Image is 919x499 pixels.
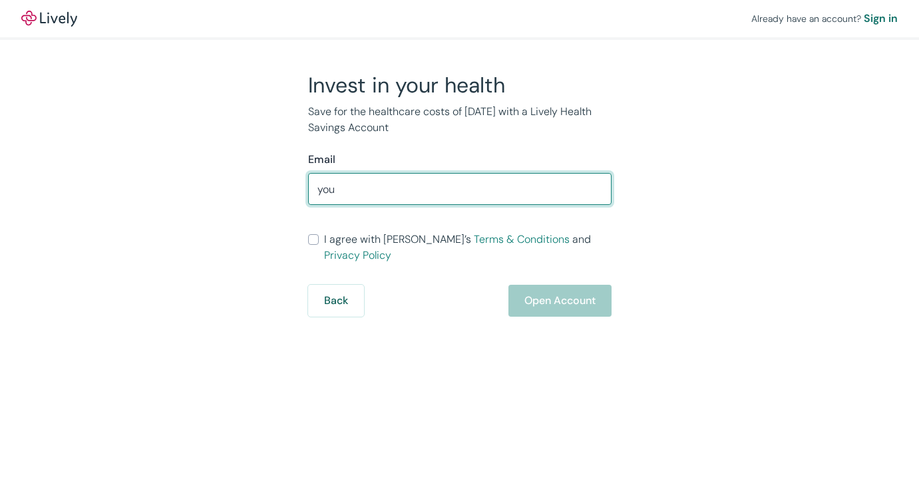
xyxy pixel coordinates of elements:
[21,11,77,27] a: LivelyLively
[308,152,335,168] label: Email
[751,11,898,27] div: Already have an account?
[324,248,391,262] a: Privacy Policy
[308,285,364,317] button: Back
[21,11,77,27] img: Lively
[324,232,612,263] span: I agree with [PERSON_NAME]’s and
[308,72,612,98] h2: Invest in your health
[308,104,612,136] p: Save for the healthcare costs of [DATE] with a Lively Health Savings Account
[864,11,898,27] a: Sign in
[474,232,570,246] a: Terms & Conditions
